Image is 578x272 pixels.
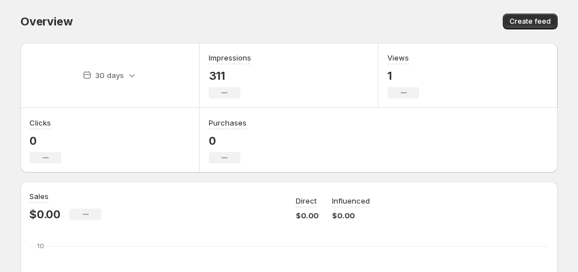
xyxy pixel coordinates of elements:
h3: Impressions [209,52,251,63]
p: 0 [209,134,247,148]
p: $0.00 [296,210,318,221]
p: 1 [387,69,419,83]
p: $0.00 [29,208,61,221]
h3: Views [387,52,409,63]
span: Create feed [510,17,551,26]
p: Influenced [332,195,370,206]
p: Direct [296,195,317,206]
span: Overview [20,15,72,28]
p: 311 [209,69,251,83]
h3: Sales [29,191,49,202]
p: $0.00 [332,210,370,221]
text: 10 [37,242,44,250]
h3: Clicks [29,117,51,128]
p: 30 days [95,70,124,81]
h3: Purchases [209,117,247,128]
button: Create feed [503,14,558,29]
p: 0 [29,134,61,148]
